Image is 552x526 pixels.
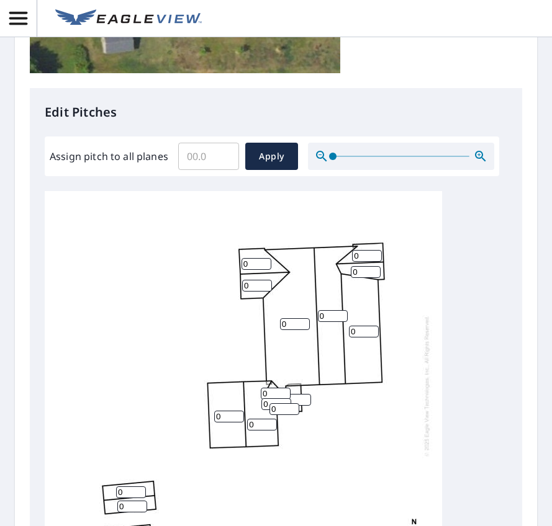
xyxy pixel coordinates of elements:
span: Apply [255,149,288,164]
p: Edit Pitches [45,103,507,122]
label: Assign pitch to all planes [50,149,168,164]
a: EV Logo [48,2,209,35]
input: 00.0 [178,139,239,174]
img: EV Logo [55,9,202,28]
button: Apply [245,143,298,170]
